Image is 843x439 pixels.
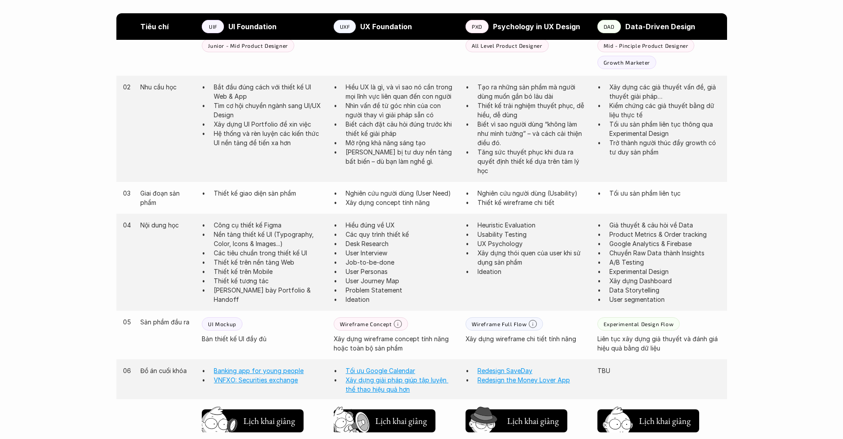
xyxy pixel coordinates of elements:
[346,267,457,276] p: User Personas
[472,321,527,327] p: Wireframe Full Flow
[609,138,720,157] p: Trở thành người thúc đẩy growth có tư duy sản phẩm
[346,376,448,393] a: Xây dựng giải pháp giúp tập luyện thể thao hiệu quả hơn
[208,42,288,49] p: Junior - Mid Product Designer
[214,129,325,147] p: Hệ thống và rèn luyện các kiến thức UI nền tảng để tiến xa hơn
[609,248,720,258] p: Chuyển Raw Data thành Insights
[228,22,277,31] strong: UI Foundation
[123,317,132,327] p: 05
[123,189,132,198] p: 03
[140,189,193,207] p: Giai đoạn sản phẩm
[639,415,691,427] h5: Lịch khai giảng
[346,367,415,374] a: Tối ưu Google Calendar
[466,334,589,343] p: Xây dựng wireframe chi tiết tính năng
[123,220,132,230] p: 04
[346,119,457,138] p: Biết cách đặt câu hỏi đúng trước khi thiết kế giải pháp
[609,230,720,239] p: Product Metrics & Order tracking
[477,376,570,384] a: Redesign the Money Lover App
[609,189,720,198] p: Tối ưu sản phẩm liên tục
[214,248,325,258] p: Các tiêu chuẩn trong thiết kế UI
[597,406,699,432] a: Lịch khai giảng
[597,334,720,353] p: Liên tục xây dựng giả thuyết và đánh giá hiệu quả bằng dữ liệu
[214,220,325,230] p: Công cụ thiết kế Figma
[604,321,674,327] p: Experimental Design Flow
[477,220,589,230] p: Heuristic Evaluation
[604,23,615,30] p: DAD
[346,258,457,267] p: Job-to-be-done
[477,82,589,101] p: Tạo ra những sản phẩm mà người dùng muốn gắn bó lâu dài
[214,82,325,101] p: Bắt đầu đúng cách với thiết kế UI Web & App
[609,258,720,267] p: A/B Testing
[340,23,350,30] p: UXF
[604,59,650,65] p: Growth Marketer
[346,82,457,101] p: Hiểu UX là gì, và vì sao nó cần trong mọi lĩnh vực liên quan đến con người
[214,189,325,198] p: Thiết kế giao diện sản phẩm
[214,258,325,267] p: Thiết kế trên nền tảng Web
[604,42,689,49] p: Mid - Pinciple Product Designer
[507,415,559,427] h5: Lịch khai giảng
[466,409,567,432] button: Lịch khai giảng
[477,248,589,267] p: Xây dựng thói quen của user khi sử dụng sản phẩm
[214,276,325,285] p: Thiết kế tương tác
[140,220,193,230] p: Nội dung học
[375,415,427,427] h5: Lịch khai giảng
[208,321,236,327] p: UI Mockup
[477,198,589,207] p: Thiết kế wireframe chi tiết
[214,367,304,374] a: Banking app for young people
[214,119,325,129] p: Xây dựng UI Portfolio để xin việc
[625,22,695,31] strong: Data-Driven Design
[477,101,589,119] p: Thiết kế trải nghiệm thuyết phục, dễ hiểu, dễ dùng
[477,119,589,147] p: Biết vì sao người dùng “không làm như mình tưởng” – và cách cải thiện điều đó.
[609,220,720,230] p: Giả thuyết & câu hỏi về Data
[140,366,193,375] p: Đồ án cuối khóa
[140,317,193,327] p: Sản phẩm đầu ra
[123,82,132,92] p: 02
[477,239,589,248] p: UX Psychology
[346,189,457,198] p: Nghiên cứu người dùng (User Need)
[346,138,457,147] p: Mở rộng khả năng sáng tạo
[202,406,304,432] a: Lịch khai giảng
[123,366,132,375] p: 06
[346,198,457,207] p: Xây dựng concept tính năng
[346,230,457,239] p: Các quy trình thiết kế
[477,230,589,239] p: Usability Testing
[609,267,720,276] p: Experimental Design
[609,285,720,295] p: Data Storytelling
[214,285,325,304] p: [PERSON_NAME] bày Portfolio & Handoff
[609,239,720,248] p: Google Analytics & Firebase
[346,147,457,166] p: [PERSON_NAME] bị tư duy nền tảng bất biến – dù bạn làm nghề gì.
[609,82,720,101] p: Xây dựng các giả thuyết vấn đề, giả thuyết giải pháp…
[346,285,457,295] p: Problem Statement
[214,101,325,119] p: Tìm cơ hội chuyển ngành sang UI/UX Design
[334,409,435,432] button: Lịch khai giảng
[466,406,567,432] a: Lịch khai giảng
[243,415,295,427] h5: Lịch khai giảng
[202,334,325,343] p: Bản thiết kế UI đầy đủ
[334,334,457,353] p: Xây dựng wireframe concept tính năng hoặc toàn bộ sản phẩm
[477,267,589,276] p: Ideation
[477,189,589,198] p: Nghiên cứu người dùng (Usability)
[140,22,169,31] strong: Tiêu chí
[597,409,699,432] button: Lịch khai giảng
[609,119,720,138] p: Tối ưu sản phẩm liên tục thông qua Experimental Design
[493,22,580,31] strong: Psychology in UX Design
[346,276,457,285] p: User Journey Map
[140,82,193,92] p: Nhu cầu học
[597,366,720,375] p: TBU
[214,230,325,248] p: Nền tảng thiết kế UI (Typography, Color, Icons & Images...)
[346,239,457,248] p: Desk Research
[346,220,457,230] p: Hiểu đúng về UX
[477,367,532,374] a: Redesign SaveDay
[609,276,720,285] p: Xây dựng Dashboard
[214,376,298,384] a: VNFXO: Securities exchange
[609,295,720,304] p: User segmentation
[346,295,457,304] p: Ideation
[340,321,392,327] p: Wireframe Concept
[477,147,589,175] p: Tăng sức thuyết phục khi đưa ra quyết định thiết kế dựa trên tâm lý học
[214,267,325,276] p: Thiết kế trên Mobile
[346,101,457,119] p: Nhìn vấn đề từ góc nhìn của con người thay vì giải pháp sẵn có
[202,409,304,432] button: Lịch khai giảng
[609,101,720,119] p: Kiểm chứng các giả thuyết bằng dữ liệu thực tế
[472,42,543,49] p: All Level Product Designer
[346,248,457,258] p: User Interview
[334,406,435,432] a: Lịch khai giảng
